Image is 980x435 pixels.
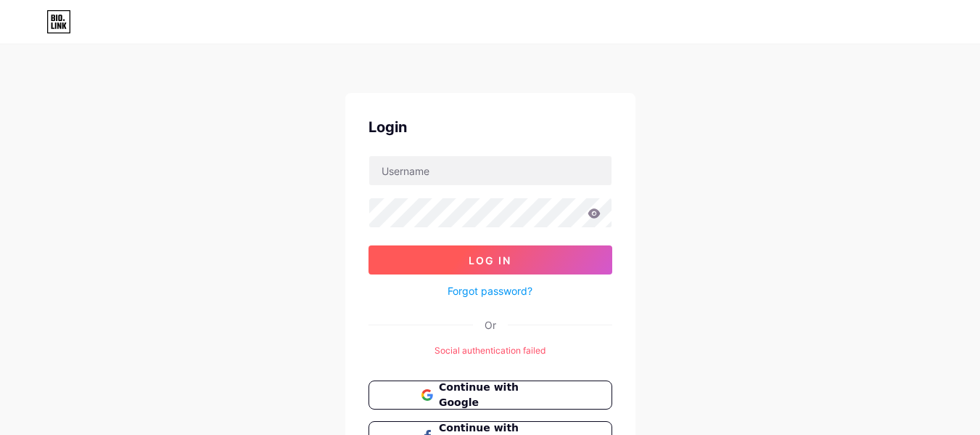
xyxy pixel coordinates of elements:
input: Username [369,156,612,185]
span: Log In [469,254,511,267]
button: Continue with Google [368,381,612,410]
span: Continue with Google [439,380,559,410]
a: Forgot password? [448,283,532,298]
div: Social authentication failed [368,344,612,357]
button: Log In [368,245,612,275]
div: Or [485,317,496,333]
div: Login [368,116,612,138]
